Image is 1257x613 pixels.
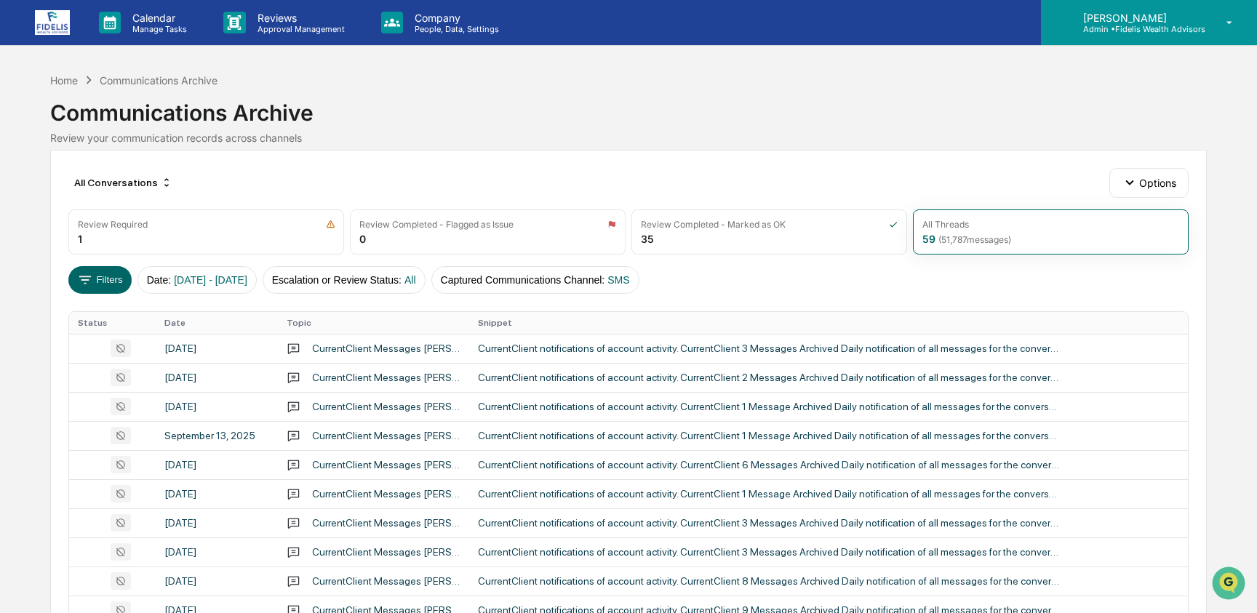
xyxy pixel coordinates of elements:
button: Captured Communications Channel:SMS [431,266,639,294]
div: CurrentClient Messages [PERSON_NAME] 1 720 8781459 [312,575,461,587]
div: [DATE] [164,517,268,529]
div: [DATE] [164,372,268,383]
div: Review Completed - Flagged as Issue [359,219,514,230]
span: Attestations [120,183,180,198]
div: CurrentClient notifications of account activity. CurrentClient 2 Messages Archived Daily notifica... [478,372,1060,383]
div: CurrentClient notifications of account activity. CurrentClient 8 Messages Archived Daily notifica... [478,575,1060,587]
span: ( 51,787 messages) [938,234,1011,245]
div: All Threads [922,219,969,230]
div: September 13, 2025 [164,430,268,441]
div: 0 [359,233,366,245]
div: 1 [78,233,82,245]
div: CurrentClient Messages [PERSON_NAME] 1 720 5814867 [312,372,461,383]
iframe: Open customer support [1210,565,1250,604]
p: Admin • Fidelis Wealth Advisors [1072,24,1205,34]
button: Date:[DATE] - [DATE] [137,266,257,294]
div: CurrentClient Messages [PERSON_NAME] 1 720 3389628 [312,401,461,412]
div: 🔎 [15,212,26,224]
p: Manage Tasks [121,24,194,34]
div: All Conversations [68,171,178,194]
span: Preclearance [29,183,94,198]
div: Review Completed - Marked as OK [641,219,786,230]
th: Status [69,312,156,334]
span: Pylon [145,247,176,257]
p: [PERSON_NAME] [1072,12,1205,24]
div: CurrentClient Messages [PERSON_NAME] 1 303 9188798 [312,342,461,354]
span: Data Lookup [29,211,92,225]
div: [DATE] [164,488,268,500]
a: 🖐️Preclearance [9,177,100,204]
button: Options [1109,168,1189,197]
div: Home [50,74,78,87]
div: CurrentClient notifications of account activity. CurrentClient 3 Messages Archived Daily notifica... [478,517,1060,529]
span: [DATE] - [DATE] [174,274,247,286]
img: logo [35,10,70,35]
button: Start new chat [247,116,265,133]
div: CurrentClient notifications of account activity. CurrentClient 3 Messages Archived Daily notifica... [478,342,1060,354]
div: Communications Archive [50,88,1207,126]
p: People, Data, Settings [403,24,506,34]
div: We're available if you need us! [49,126,184,137]
div: CurrentClient notifications of account activity. CurrentClient 3 Messages Archived Daily notifica... [478,546,1060,558]
div: 35 [641,233,654,245]
img: icon [607,220,616,229]
div: 🗄️ [105,185,117,196]
div: CurrentClient Messages [PERSON_NAME] 1 312 9332873 [312,546,461,558]
a: 🔎Data Lookup [9,205,97,231]
p: Approval Management [246,24,352,34]
button: Filters [68,266,132,294]
div: [DATE] [164,575,268,587]
div: CurrentClient notifications of account activity. CurrentClient 1 Message Archived Daily notificat... [478,401,1060,412]
div: 59 [922,233,1011,245]
div: Communications Archive [100,74,218,87]
div: Start new chat [49,111,239,126]
img: icon [326,220,335,229]
div: CurrentClient Messages [PERSON_NAME] 1 720 5814867 [312,459,461,470]
a: Powered byPylon [103,246,176,257]
div: CurrentClient notifications of account activity. CurrentClient 1 Message Archived Daily notificat... [478,488,1060,500]
button: Escalation or Review Status:All [263,266,426,294]
div: Review Required [78,219,148,230]
th: Snippet [469,312,1188,334]
div: CurrentClient Messages [PERSON_NAME] 1 720 5814867 [312,488,461,500]
div: CurrentClient Messages [PERSON_NAME] 1 720 5814867 [312,517,461,529]
div: [DATE] [164,459,268,470]
p: Company [403,12,506,24]
th: Date [156,312,277,334]
img: icon [889,220,898,229]
span: SMS [607,274,629,286]
div: [DATE] [164,401,268,412]
a: 🗄️Attestations [100,177,186,204]
img: 1746055101610-c473b297-6a78-478c-a979-82029cc54cd1 [15,111,41,137]
th: Topic [278,312,470,334]
p: How can we help? [15,31,265,54]
div: Review your communication records across channels [50,132,1207,144]
p: Reviews [246,12,352,24]
div: [DATE] [164,342,268,354]
div: CurrentClient notifications of account activity. CurrentClient 1 Message Archived Daily notificat... [478,430,1060,441]
span: All [404,274,416,286]
p: Calendar [121,12,194,24]
div: CurrentClient Messages [PERSON_NAME] 1 720 5814867 [312,430,461,441]
div: [DATE] [164,546,268,558]
div: 🖐️ [15,185,26,196]
div: CurrentClient notifications of account activity. CurrentClient 6 Messages Archived Daily notifica... [478,459,1060,470]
